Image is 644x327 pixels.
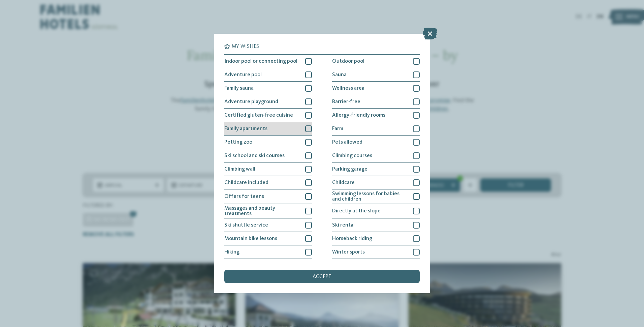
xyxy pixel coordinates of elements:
span: Adventure playground [224,99,278,105]
span: Pets allowed [332,140,362,145]
span: Swimming lessons for babies and children [332,191,408,202]
span: Hiking [224,249,239,255]
span: My wishes [232,44,259,49]
span: Climbing courses [332,153,372,158]
span: Allergy-friendly rooms [332,113,385,118]
span: Climbing wall [224,167,255,172]
span: Parking garage [332,167,367,172]
span: Massages and beauty treatments [224,206,300,216]
span: Horseback riding [332,236,372,241]
span: Petting zoo [224,140,252,145]
span: Adventure pool [224,72,262,78]
span: Mountain bike lessons [224,236,277,241]
span: Family sauna [224,86,254,91]
span: Ski school and ski courses [224,153,285,158]
span: Indoor pool or connecting pool [224,59,297,64]
span: Certified gluten-free cuisine [224,113,293,118]
span: Winter sports [332,249,365,255]
span: Ski shuttle service [224,222,268,228]
span: Ski rental [332,222,355,228]
span: Directly at the slope [332,208,381,214]
span: Family apartments [224,126,267,131]
span: accept [313,274,331,279]
span: Outdoor pool [332,59,364,64]
span: Childcare included [224,180,268,185]
span: Childcare [332,180,355,185]
span: Sauna [332,72,347,78]
span: Wellness area [332,86,364,91]
span: Farm [332,126,343,131]
span: Barrier-free [332,99,360,105]
span: Offers for teens [224,194,264,199]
